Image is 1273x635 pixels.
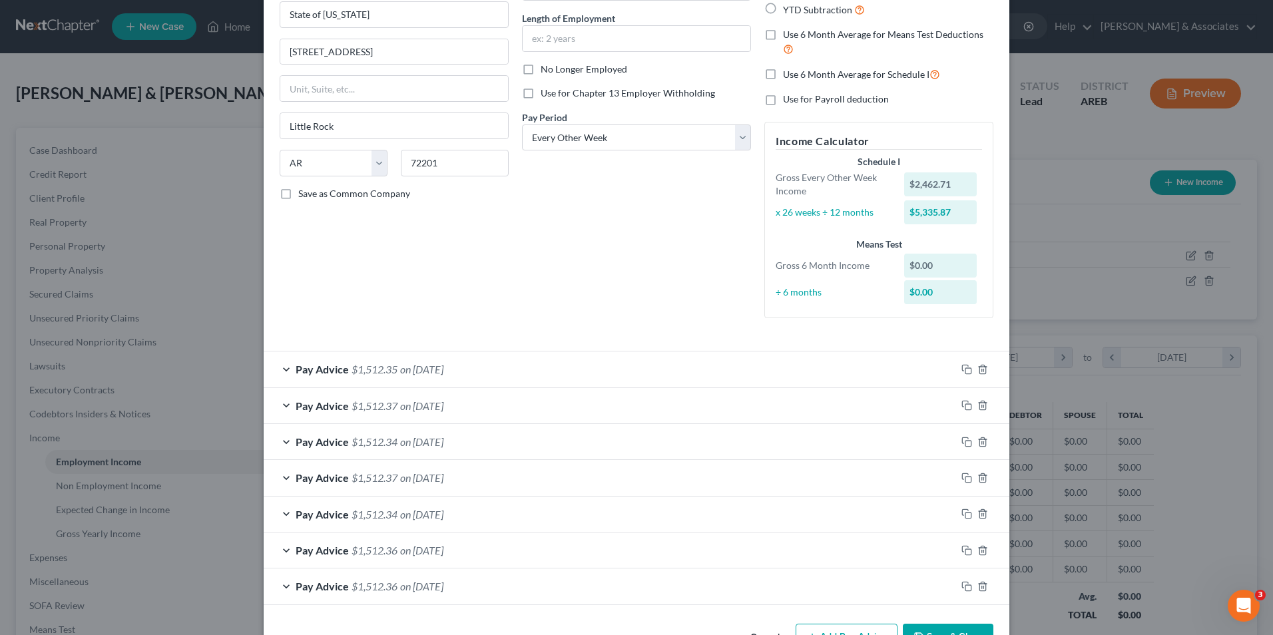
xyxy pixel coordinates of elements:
input: Search company by name... [280,1,509,28]
span: Pay Advice [296,471,349,484]
span: on [DATE] [400,471,443,484]
div: $5,335.87 [904,200,977,224]
h5: Income Calculator [776,133,982,150]
input: Unit, Suite, etc... [280,76,508,101]
span: $1,512.34 [352,508,397,521]
iframe: Intercom live chat [1228,590,1260,622]
div: x 26 weeks ÷ 12 months [769,206,897,219]
input: Enter address... [280,39,508,65]
span: on [DATE] [400,399,443,412]
span: Pay Advice [296,435,349,448]
span: Use 6 Month Average for Schedule I [783,69,929,80]
div: Schedule I [776,155,982,168]
input: Enter city... [280,113,508,138]
span: Pay Advice [296,580,349,592]
span: $1,512.37 [352,399,397,412]
div: Gross Every Other Week Income [769,171,897,198]
div: ÷ 6 months [769,286,897,299]
span: Pay Advice [296,544,349,556]
span: Use 6 Month Average for Means Test Deductions [783,29,983,40]
span: Pay Advice [296,508,349,521]
span: Pay Advice [296,399,349,412]
div: Gross 6 Month Income [769,259,897,272]
span: on [DATE] [400,508,443,521]
input: Enter zip... [401,150,509,176]
span: $1,512.35 [352,363,397,375]
span: Use for Chapter 13 Employer Withholding [541,87,715,99]
span: 3 [1255,590,1266,600]
span: Pay Period [522,112,567,123]
span: $1,512.34 [352,435,397,448]
span: YTD Subtraction [783,4,852,15]
div: $0.00 [904,254,977,278]
span: on [DATE] [400,580,443,592]
span: on [DATE] [400,363,443,375]
span: $1,512.37 [352,471,397,484]
div: $0.00 [904,280,977,304]
span: Save as Common Company [298,188,410,199]
div: $2,462.71 [904,172,977,196]
span: Use for Payroll deduction [783,93,889,105]
div: Means Test [776,238,982,251]
span: $1,512.36 [352,580,397,592]
span: on [DATE] [400,544,443,556]
span: No Longer Employed [541,63,627,75]
input: ex: 2 years [523,26,750,51]
span: Pay Advice [296,363,349,375]
span: $1,512.36 [352,544,397,556]
span: on [DATE] [400,435,443,448]
label: Length of Employment [522,11,615,25]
